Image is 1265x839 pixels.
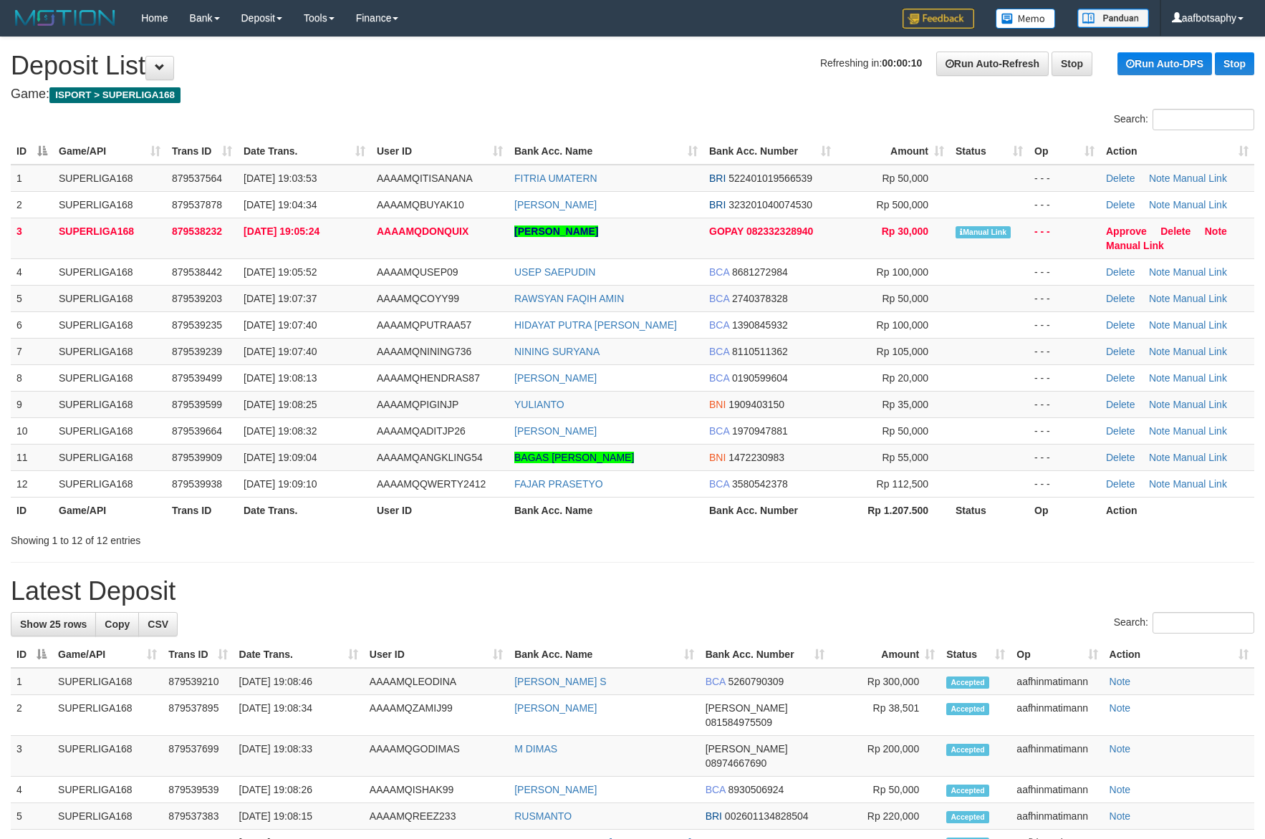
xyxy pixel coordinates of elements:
a: FAJAR PRASETYO [514,478,603,490]
span: 879539938 [172,478,222,490]
td: SUPERLIGA168 [52,668,163,695]
a: RUSMANTO [514,810,572,822]
span: Rp 35,000 [882,399,928,410]
th: Status: activate to sort column ascending [941,641,1011,668]
input: Search: [1153,109,1254,130]
a: HIDAYAT PUTRA [PERSON_NAME] [514,319,677,331]
th: Bank Acc. Number [703,497,837,523]
a: Note [1205,225,1227,237]
td: SUPERLIGA168 [53,417,166,444]
span: BCA [706,676,726,687]
input: Search: [1153,612,1254,634]
span: AAAAMQNINING736 [377,346,471,357]
span: GOPAY [709,225,744,237]
td: - - - [1029,258,1100,285]
span: BCA [709,425,729,437]
td: Rp 300,000 [830,668,941,695]
img: MOTION_logo.png [11,7,120,29]
th: Trans ID: activate to sort column ascending [163,641,233,668]
th: Status [950,497,1029,523]
span: Copy 3580542378 to clipboard [732,478,788,490]
span: Copy 2740378328 to clipboard [732,293,788,304]
a: [PERSON_NAME] [514,784,597,795]
td: [DATE] 19:08:34 [234,695,364,736]
td: aafhinmatimann [1011,803,1103,830]
span: [DATE] 19:05:52 [244,266,317,278]
a: Delete [1106,173,1135,184]
span: Copy 081584975509 to clipboard [706,717,772,728]
th: Action: activate to sort column ascending [1100,138,1254,165]
td: [DATE] 19:08:46 [234,668,364,695]
span: Copy 8930506924 to clipboard [728,784,784,795]
td: 879537699 [163,736,233,777]
span: BCA [709,372,729,384]
span: [DATE] 19:07:40 [244,319,317,331]
td: - - - [1029,218,1100,258]
a: Note [1149,425,1170,437]
td: 10 [11,417,53,444]
span: Accepted [946,703,989,715]
span: Copy 8681272984 to clipboard [732,266,788,278]
strong: 00:00:10 [882,57,922,69]
span: [DATE] 19:03:53 [244,173,317,184]
td: SUPERLIGA168 [53,258,166,285]
a: Manual Link [1173,372,1227,384]
td: 1 [11,165,53,192]
span: Rp 500,000 [877,199,928,210]
td: 6 [11,311,53,338]
span: 879538442 [172,266,222,278]
a: Approve [1106,225,1147,237]
span: AAAAMQANGKLING54 [377,452,483,463]
span: AAAAMQQWERTY2412 [377,478,486,490]
th: Bank Acc. Name [509,497,703,523]
span: AAAAMQUSEP09 [377,266,458,278]
td: 1 [11,668,52,695]
th: Game/API [53,497,166,523]
th: Amount: activate to sort column ascending [830,641,941,668]
td: SUPERLIGA168 [53,285,166,311]
td: 12 [11,470,53,497]
a: Manual Link [1173,452,1227,463]
span: Copy 5260790309 to clipboard [728,676,784,687]
a: CSV [138,612,178,636]
a: Delete [1106,266,1135,278]
td: aafhinmatimann [1011,668,1103,695]
a: Copy [95,612,139,636]
a: Delete [1106,293,1135,304]
th: Rp 1.207.500 [837,497,950,523]
span: Copy 323201040074530 to clipboard [728,199,812,210]
span: 879539909 [172,452,222,463]
span: BNI [709,399,726,410]
a: [PERSON_NAME] [514,425,597,437]
td: SUPERLIGA168 [53,191,166,218]
a: Note [1110,810,1131,822]
td: SUPERLIGA168 [53,470,166,497]
label: Search: [1114,612,1254,634]
a: Manual Link [1173,346,1227,357]
a: Manual Link [1173,173,1227,184]
a: Manual Link [1173,266,1227,278]
span: BCA [706,784,726,795]
span: CSV [148,619,168,630]
img: panduan.png [1077,9,1149,28]
span: Copy 08974667690 to clipboard [706,757,767,769]
td: 5 [11,803,52,830]
td: SUPERLIGA168 [53,391,166,417]
span: BCA [709,266,729,278]
span: Rp 50,000 [882,173,928,184]
th: Status: activate to sort column ascending [950,138,1029,165]
td: 11 [11,444,53,470]
th: Date Trans. [238,497,371,523]
span: Copy 1390845932 to clipboard [732,319,788,331]
td: 3 [11,218,53,258]
span: BCA [709,293,729,304]
span: Copy 1909403150 to clipboard [728,399,784,410]
td: 4 [11,258,53,285]
td: - - - [1029,417,1100,444]
span: 879539239 [172,346,222,357]
span: Accepted [946,676,989,689]
span: AAAAMQPIGINJP [377,399,458,410]
span: 879539664 [172,425,222,437]
td: Rp 200,000 [830,736,941,777]
td: [DATE] 19:08:26 [234,777,364,803]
